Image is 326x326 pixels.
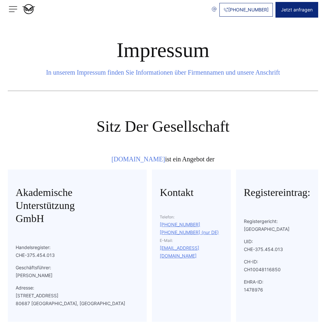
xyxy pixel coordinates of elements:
[244,225,310,233] div: [GEOGRAPHIC_DATA]
[244,278,310,286] p: EHRA-ID:
[244,286,310,294] div: 1478976
[160,245,199,259] a: [EMAIL_ADDRESS][DOMAIN_NAME]
[244,217,310,225] p: Registergericht:
[16,244,139,251] p: Handelsregister:
[16,186,65,225] h2: Akademische Unterstützung GmbH
[244,266,310,274] div: CH10048116850
[16,292,139,307] div: [STREET_ADDRESS] 80687 [GEOGRAPHIC_DATA], [GEOGRAPHIC_DATA]
[228,7,269,12] span: [PHONE_NUMBER]
[111,156,165,163] a: [DOMAIN_NAME]
[8,117,318,136] h2: Sitz der Gesellschaft
[160,186,185,199] h2: Kontakt
[16,264,139,272] p: Geschäftsführer:
[8,154,318,164] div: ist ein Angebot der
[244,186,271,199] h2: Registereintrag:
[8,3,18,16] img: menu
[8,67,318,78] div: In unserem Impressum finden Sie Informationen über Firmennamen und unsere Anschrift
[160,238,173,243] span: E-Mail:
[16,272,139,279] div: [PERSON_NAME]
[244,258,310,266] p: CH-ID:
[160,230,219,235] a: [PHONE_NUMBER] (nur DE)
[224,7,228,12] img: Phone
[16,251,139,259] div: CHE-375.454.013
[22,3,35,16] img: logo
[16,284,139,292] p: Adresse:
[244,245,310,253] div: CHE-375.454.013
[160,215,174,219] span: Telefon:
[275,2,318,18] button: Jetzt anfragen
[212,7,217,12] img: email
[219,3,273,17] a: [PHONE_NUMBER]
[160,222,200,227] a: [PHONE_NUMBER]
[244,238,310,245] p: UID:
[8,38,318,62] h1: Impressum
